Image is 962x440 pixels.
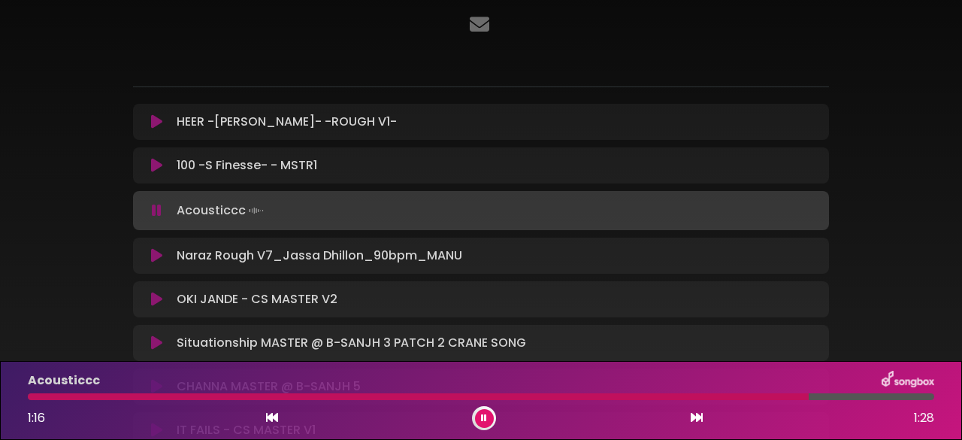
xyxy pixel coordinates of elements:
span: 1:28 [914,409,934,427]
p: Acousticcc [28,372,100,390]
img: waveform4.gif [246,200,267,221]
img: songbox-logo-white.png [882,371,934,390]
p: 100 -S Finesse- - MSTR1 [177,156,317,174]
p: Acousticcc [177,200,267,221]
p: HEER -[PERSON_NAME]- -ROUGH V1- [177,113,397,131]
span: 1:16 [28,409,45,426]
p: Naraz Rough V7_Jassa Dhillon_90bpm_MANU [177,247,462,265]
p: OKI JANDE - CS MASTER V2 [177,290,337,308]
p: Situationship MASTER @ B-SANJH 3 PATCH 2 CRANE SONG [177,334,526,352]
